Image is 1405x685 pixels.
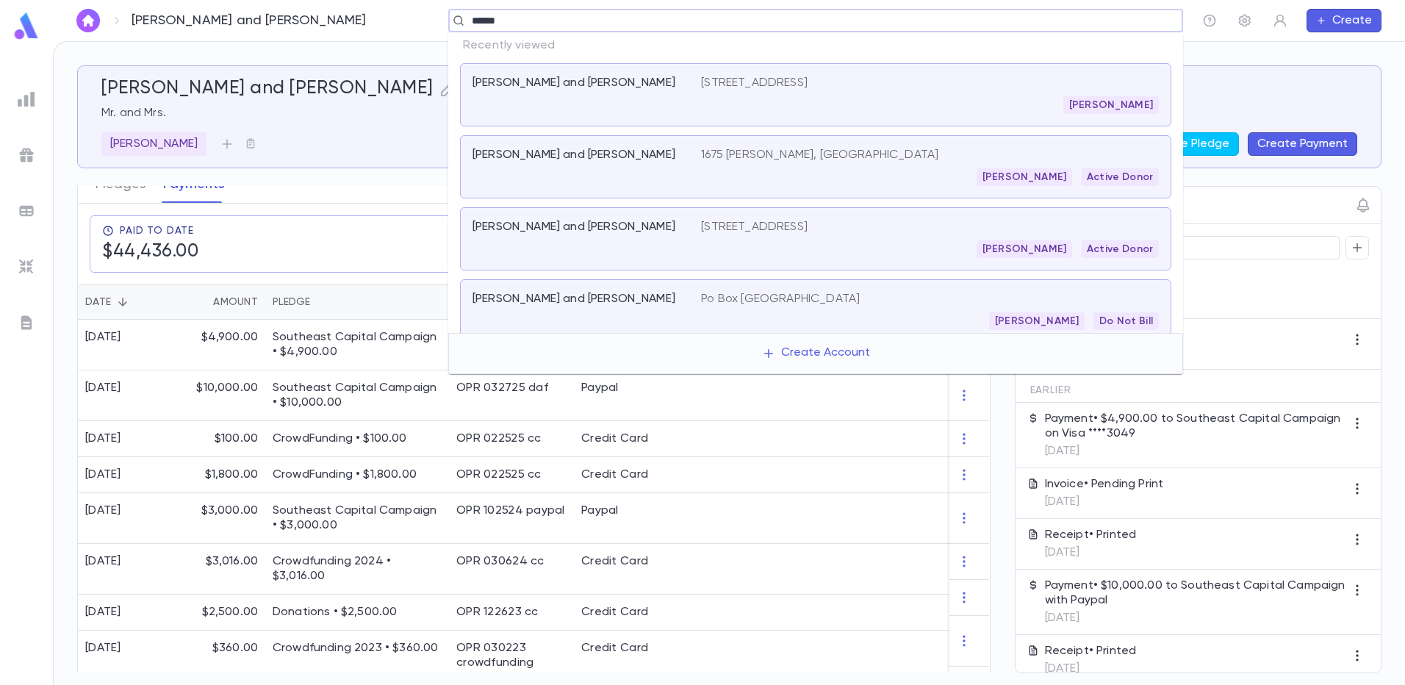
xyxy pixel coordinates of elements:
div: Credit Card [581,431,648,446]
div: [DATE] [85,503,121,518]
div: Paypal [581,381,619,395]
p: Crowdfunding 2024 • $3,016.00 [273,554,442,584]
img: imports_grey.530a8a0e642e233f2baf0ef88e8c9fcb.svg [18,258,35,276]
p: Crowdfunding 2023 • $360.00 [273,641,442,656]
p: $4,900.00 [201,330,258,345]
p: Payment • $4,900.00 to Southeast Capital Campaign on Visa ****3049 [1045,412,1345,441]
span: Paid To Date [120,225,194,237]
div: [PERSON_NAME] [101,132,206,156]
span: Do Not Bill [1093,315,1159,327]
div: Paypal [581,503,619,518]
img: logo [12,12,41,40]
p: Payment • $10,000.00 to Southeast Capital Campaign with Paypal [1045,578,1345,608]
p: Po Box [GEOGRAPHIC_DATA] [701,292,860,306]
span: [PERSON_NAME] [977,171,1072,183]
p: [PERSON_NAME] and [PERSON_NAME] [472,292,675,306]
img: letters_grey.7941b92b52307dd3b8a917253454ce1c.svg [18,314,35,331]
p: $3,000.00 [201,503,258,518]
div: OPR 032725 daf [456,381,548,395]
p: [DATE] [1045,545,1137,560]
div: Amount [177,284,265,320]
img: home_white.a664292cf8c1dea59945f0da9f25487c.svg [79,15,97,26]
p: Receipt • Printed [1045,644,1137,659]
img: batches_grey.339ca447c9d9533ef1741baa751efc33.svg [18,202,35,220]
div: OPR 022525 cc [456,467,542,482]
p: [DATE] [1045,444,1345,459]
p: $360.00 [212,641,258,656]
div: [DATE] [85,330,121,345]
span: Active Donor [1081,243,1159,255]
span: [PERSON_NAME] [989,315,1085,327]
div: Pledge [265,284,449,320]
h5: [PERSON_NAME] and [PERSON_NAME] [101,78,434,100]
div: Pledge [273,284,311,320]
p: Receipt • Printed [1045,528,1137,542]
p: Recently viewed [448,32,1183,59]
div: Amount [213,284,258,320]
button: Sort [190,290,213,314]
p: [PERSON_NAME] [110,137,198,151]
p: Invoice • Pending Print [1045,477,1164,492]
p: $100.00 [215,431,258,446]
p: [STREET_ADDRESS] [701,76,808,90]
p: [DATE] [1045,495,1164,509]
div: [DATE] [85,641,121,656]
div: Credit Card [581,467,648,482]
p: [PERSON_NAME] and [PERSON_NAME] [132,12,367,29]
div: Date [78,284,177,320]
p: [STREET_ADDRESS] [701,220,808,234]
img: reports_grey.c525e4749d1bce6a11f5fe2a8de1b229.svg [18,90,35,108]
div: Credit Card [581,605,648,620]
button: Create Payment [1248,132,1357,156]
p: [PERSON_NAME] and [PERSON_NAME] [472,148,675,162]
div: OPR 122623 cc [456,605,539,620]
p: Mr. and Mrs. [101,106,1357,121]
p: Southeast Capital Campaign • $10,000.00 [273,381,442,410]
p: [DATE] [1045,661,1137,676]
p: Donations • $2,500.00 [273,605,442,620]
p: [PERSON_NAME] and [PERSON_NAME] [472,220,675,234]
div: Credit Card [581,641,648,656]
div: [DATE] [85,381,121,395]
div: OPR 030223 crowdfunding [456,641,567,670]
div: [DATE] [85,431,121,446]
div: OPR 030624 cc [456,554,545,569]
p: $2,500.00 [202,605,258,620]
button: Create Account [750,340,882,367]
div: OPR 022525 cc [456,431,542,446]
div: [DATE] [85,605,121,620]
div: [DATE] [85,467,121,482]
button: Create [1307,9,1381,32]
p: Southeast Capital Campaign • $3,000.00 [273,503,442,533]
p: $1,800.00 [205,467,258,482]
span: Active Donor [1081,171,1159,183]
div: Date [85,284,111,320]
p: [DATE] [1045,611,1345,625]
div: Credit Card [581,554,648,569]
span: [PERSON_NAME] [1063,99,1159,111]
button: Sort [111,290,134,314]
button: Create Pledge [1139,132,1239,156]
p: 1675 [PERSON_NAME], [GEOGRAPHIC_DATA] [701,148,938,162]
div: OPR 102524 paypal [456,503,565,518]
p: Southeast Capital Campaign • $4,900.00 [273,330,442,359]
p: [PERSON_NAME] and [PERSON_NAME] [472,76,675,90]
span: [PERSON_NAME] [977,243,1072,255]
div: [DATE] [85,554,121,569]
p: CrowdFunding • $100.00 [273,431,442,446]
h5: $44,436.00 [102,241,198,263]
p: $3,016.00 [206,554,258,569]
img: campaigns_grey.99e729a5f7ee94e3726e6486bddda8f1.svg [18,146,35,164]
span: Earlier [1030,384,1071,396]
p: $10,000.00 [196,381,258,395]
p: CrowdFunding • $1,800.00 [273,467,442,482]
